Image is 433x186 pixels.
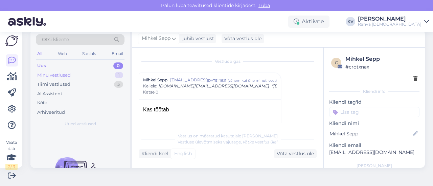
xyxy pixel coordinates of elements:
div: 2 / 3 [5,164,18,170]
div: Võta vestlus üle [222,34,264,43]
div: 0 [113,62,123,69]
div: Uus [37,62,46,69]
div: Vestlus algas [139,58,317,64]
span: Uued vestlused [65,121,96,127]
span: Mihkel Sepp [143,77,167,83]
input: Lisa tag [329,107,419,117]
div: Aktiivne [288,16,329,28]
div: Kliendi info [329,88,419,95]
div: Socials [81,49,97,58]
div: Kas töötab [143,106,277,114]
div: [PERSON_NAME] [329,163,419,169]
div: [PERSON_NAME] [358,16,421,22]
div: juhib vestlust [180,35,214,42]
div: Email [110,49,124,58]
div: Kliendi keel [139,150,168,157]
span: Vestlus on määratud kasutajale [PERSON_NAME] [178,133,278,138]
span: "[DOMAIN_NAME][EMAIL_ADDRESS][DOMAIN_NAME]" [272,83,385,88]
div: Minu vestlused [37,72,71,79]
span: English [174,150,192,157]
div: ( vähem kui ühe minuti eest ) [228,78,277,83]
span: Mihkel Sepp [142,35,170,42]
span: c [335,60,338,65]
div: KV [346,17,355,26]
div: Kõik [37,100,47,106]
span: Kellele : [143,83,157,88]
span: Katse 0 [143,89,158,95]
div: 3 [114,81,123,88]
span: [DOMAIN_NAME][EMAIL_ADDRESS][DOMAIN_NAME] [159,83,269,88]
p: Kliendi email [329,142,419,149]
div: [DATE] 16:11 [207,78,226,83]
div: All [36,49,44,58]
div: Rahva [DEMOGRAPHIC_DATA] [358,22,421,27]
div: Vaata siia [5,139,18,170]
div: Tiimi vestlused [37,81,70,88]
p: [EMAIL_ADDRESS][DOMAIN_NAME] [329,149,419,156]
div: # crotxnax [345,63,417,71]
img: Askly Logo [5,35,18,46]
div: 1 [115,72,123,79]
p: Kliendi tag'id [329,99,419,106]
a: [PERSON_NAME]Rahva [DEMOGRAPHIC_DATA] [358,16,429,27]
div: Mihkel Sepp [345,55,417,63]
div: AI Assistent [37,90,62,97]
i: „Võtke vestlus üle” [241,139,278,144]
div: Võta vestlus üle [274,149,317,158]
input: Lisa nimi [329,130,412,137]
span: Vestluse ülevõtmiseks vajutage [178,139,278,144]
span: Otsi kliente [42,36,69,43]
div: Web [56,49,68,58]
span: Luba [256,2,272,8]
div: Arhiveeritud [37,109,65,116]
span: [EMAIL_ADDRESS][DOMAIN_NAME] [170,77,207,83]
p: Kliendi nimi [329,120,419,127]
